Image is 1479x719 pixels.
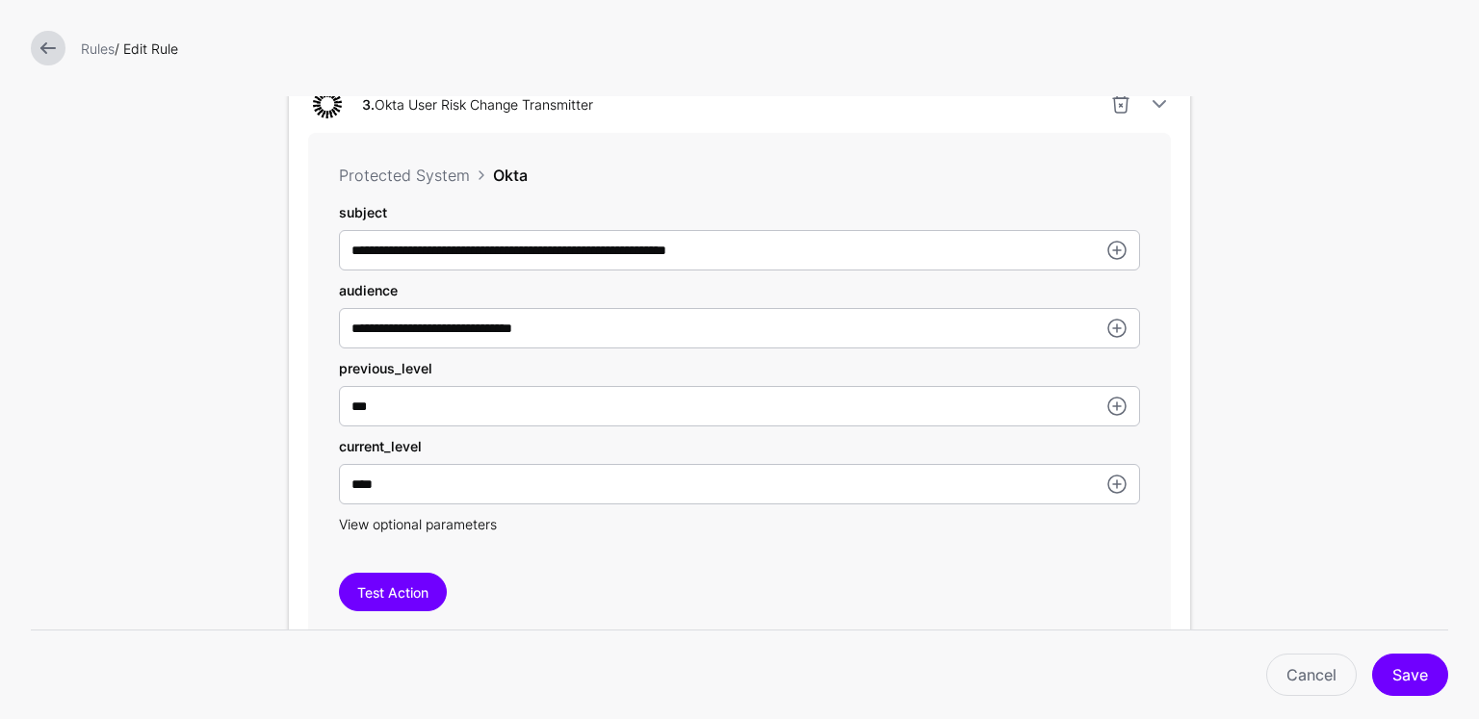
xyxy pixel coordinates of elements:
[339,436,422,456] label: current_level
[73,39,1456,59] div: / Edit Rule
[339,516,497,532] span: View optional parameters
[339,358,432,378] label: previous_level
[362,96,375,113] strong: 3.
[339,202,387,222] label: subject
[339,280,398,300] label: audience
[1372,654,1448,696] button: Save
[493,166,528,185] span: Okta
[308,85,347,123] img: svg+xml;base64,PHN2ZyB3aWR0aD0iNjQiIGhlaWdodD0iNjQiIHZpZXdCb3g9IjAgMCA2NCA2NCIgZmlsbD0ibm9uZSIgeG...
[81,40,115,57] a: Rules
[1266,654,1357,696] a: Cancel
[339,166,470,185] span: Protected System
[339,573,447,611] button: Test Action
[354,94,601,115] div: Okta User Risk Change Transmitter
